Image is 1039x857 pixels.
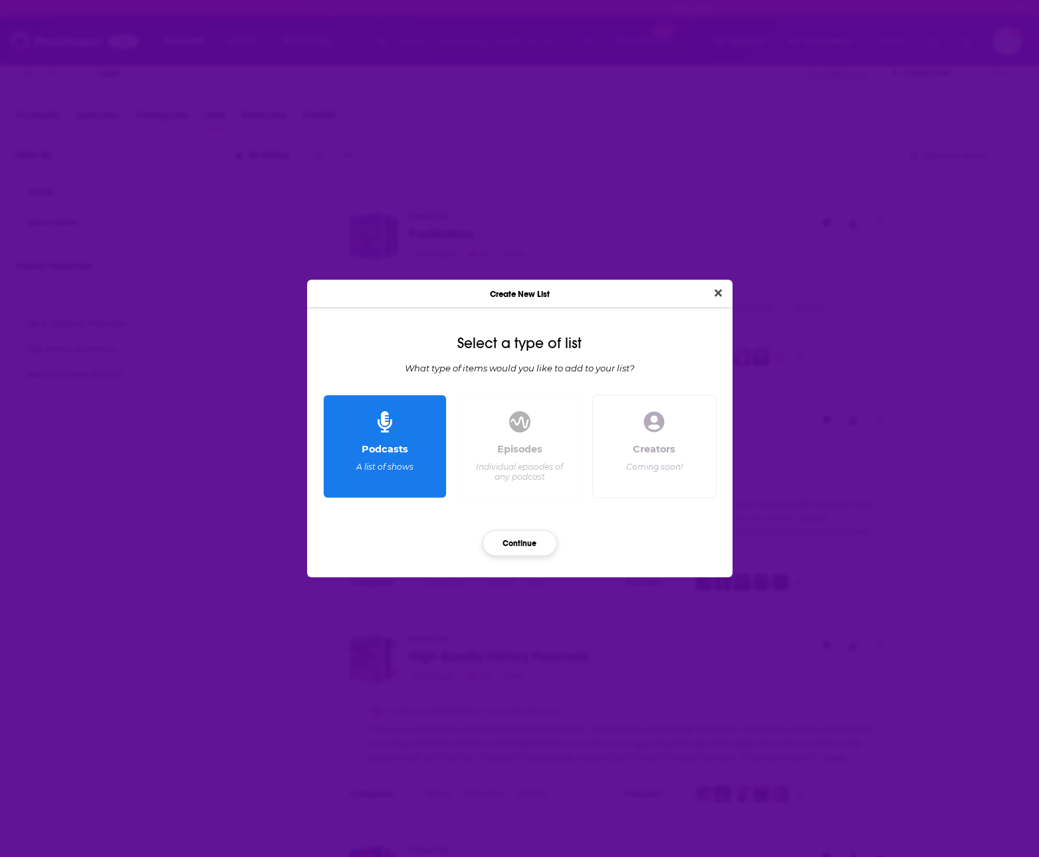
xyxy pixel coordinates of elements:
[633,443,675,455] div: Creators
[474,462,565,482] div: Individual episodes of any podcast
[626,462,683,472] div: Coming soon!
[356,462,413,472] div: A list of shows
[318,335,722,352] div: Select a type of list
[483,530,557,556] button: Continue
[497,443,542,455] div: Episodes
[318,363,722,373] div: What type of items would you like to add to your list?
[307,280,733,308] div: Create New List
[362,443,408,455] div: Podcasts
[709,285,727,302] button: Close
